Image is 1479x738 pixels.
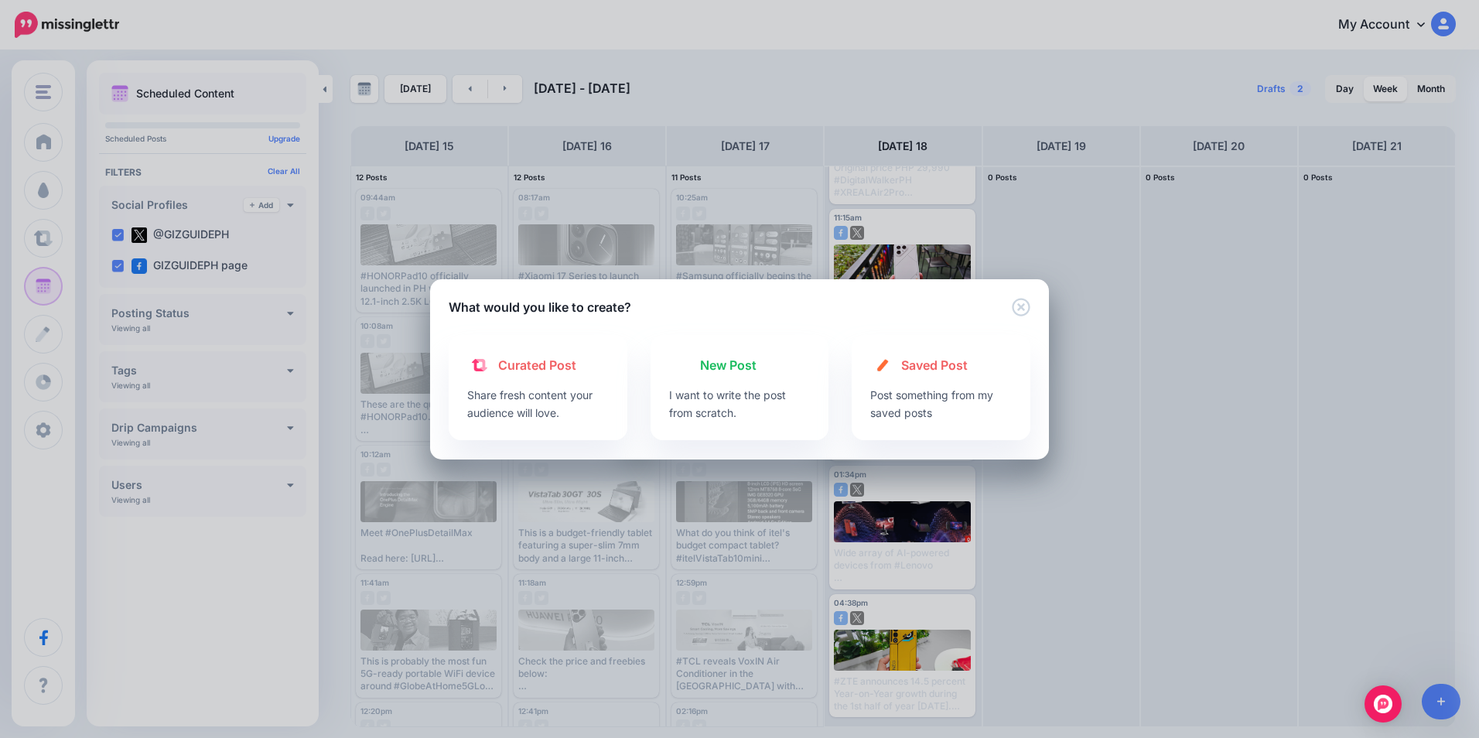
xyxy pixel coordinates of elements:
[449,298,631,316] h5: What would you like to create?
[901,356,968,376] span: Saved Post
[700,356,757,376] span: New Post
[669,386,811,422] p: I want to write the post from scratch.
[467,386,609,422] p: Share fresh content your audience will love.
[1012,298,1030,317] button: Close
[877,359,889,371] img: create.png
[870,386,1012,422] p: Post something from my saved posts
[498,356,576,376] span: Curated Post
[472,359,487,371] img: curate.png
[1365,685,1402,723] div: Open Intercom Messenger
